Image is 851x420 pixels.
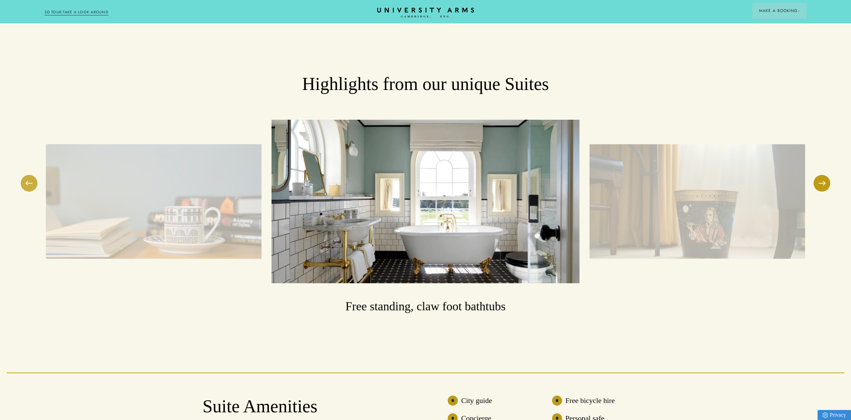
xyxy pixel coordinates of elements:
[272,120,579,283] img: image-aa0133af049b05c1b6c6cd72e7a01016b8a13758-8272x6200-jpg
[818,410,851,420] a: Privacy
[46,144,261,259] img: image-9bea15f32bbbdb79d7b7a13614c39e4a3a7d769a-7952x5304-jpg
[552,396,562,406] img: image-e94e5ce88bee53a709c97330e55750c953861461-40x40-svg
[759,8,800,14] span: Make a Booking
[752,3,807,19] button: Make a BookingArrow icon
[797,10,800,12] img: Arrow icon
[448,396,458,406] img: image-eb744e7ff81d60750c3343e6174bc627331de060-40x40-svg
[203,73,648,95] h2: Highlights from our unique Suites
[823,412,828,418] img: Privacy
[461,396,492,406] h3: City guide
[590,144,805,259] img: image-6724eb2908e5dfbf32f2646329a7f2c904cc8723-7952x5304-jpg
[814,175,830,192] button: Next Slide
[565,396,615,406] h3: Free bicycle hire
[272,299,579,315] h3: Free standing, claw foot bathtubs
[44,9,108,15] a: 3D TOUR:TAKE A LOOK AROUND
[21,175,37,192] button: Previous Slide
[203,396,403,418] h2: Suite Amenities
[377,8,474,18] a: Home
